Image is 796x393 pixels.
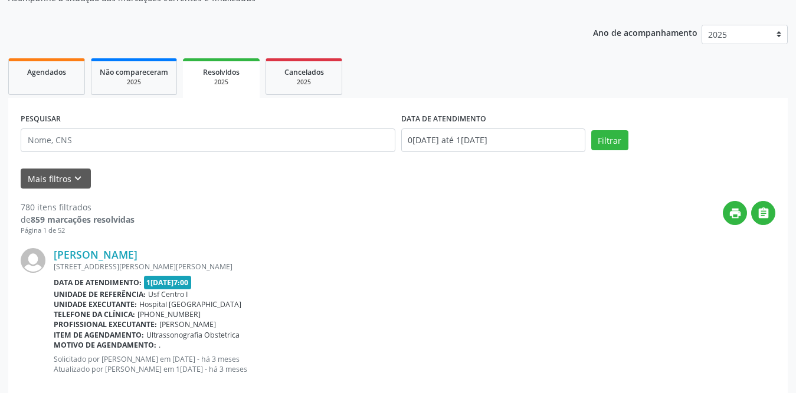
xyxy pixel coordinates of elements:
[137,309,201,319] span: [PHONE_NUMBER]
[401,110,486,128] label: DATA DE ATENDIMENTO
[723,201,747,225] button: print
[54,248,137,261] a: [PERSON_NAME]
[54,330,144,340] b: Item de agendamento:
[21,110,61,128] label: PESQUISAR
[751,201,775,225] button: 
[54,309,135,319] b: Telefone da clínica:
[31,214,135,225] strong: 859 marcações resolvidas
[729,207,742,220] i: print
[191,78,251,87] div: 2025
[159,340,160,350] span: .
[146,330,240,340] span: Ultrassonografia Obstetrica
[54,354,775,374] p: Solicitado por [PERSON_NAME] em [DATE] - há 3 meses Atualizado por [PERSON_NAME] em 1[DATE] - há ...
[274,78,333,87] div: 2025
[591,130,628,150] button: Filtrar
[148,289,188,299] span: Usf Centro I
[100,67,168,77] span: Não compareceram
[100,78,168,87] div: 2025
[54,262,775,272] div: [STREET_ADDRESS][PERSON_NAME][PERSON_NAME]
[21,201,135,213] div: 780 itens filtrados
[27,67,66,77] span: Agendados
[159,319,216,329] span: [PERSON_NAME]
[21,226,135,236] div: Página 1 de 52
[54,278,142,288] b: Data de atendimento:
[54,289,146,299] b: Unidade de referência:
[21,248,45,273] img: img
[401,128,585,152] input: Selecione um intervalo
[284,67,324,77] span: Cancelados
[54,299,137,309] b: Unidade executante:
[203,67,240,77] span: Resolvidos
[71,172,84,185] i: keyboard_arrow_down
[54,340,156,350] b: Motivo de agendamento:
[139,299,241,309] span: Hospital [GEOGRAPHIC_DATA]
[21,213,135,226] div: de
[21,169,91,189] button: Mais filtroskeyboard_arrow_down
[21,128,395,152] input: Nome, CNS
[144,276,192,289] span: 1[DATE]7:00
[54,319,157,329] b: Profissional executante:
[593,25,697,39] p: Ano de acompanhamento
[757,207,770,220] i: 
